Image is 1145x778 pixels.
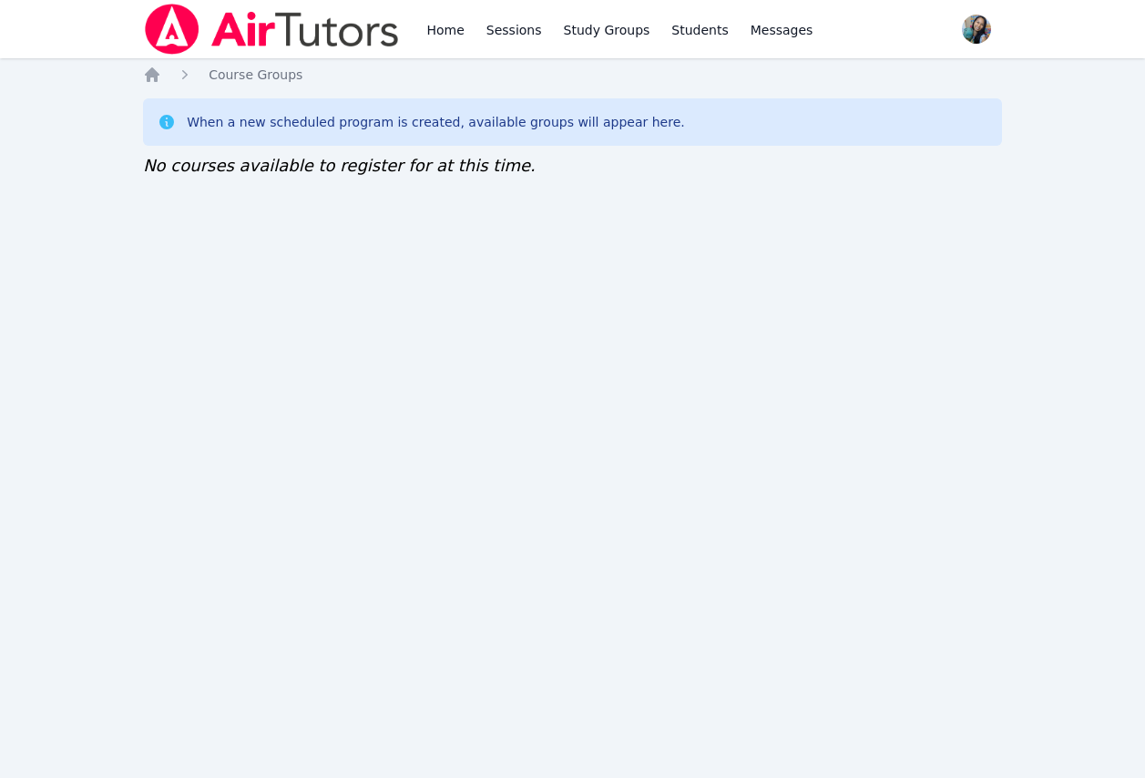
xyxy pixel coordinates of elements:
a: Course Groups [209,66,302,84]
span: Messages [751,21,813,39]
nav: Breadcrumb [143,66,1002,84]
div: When a new scheduled program is created, available groups will appear here. [187,113,685,131]
img: Air Tutors [143,4,401,55]
span: Course Groups [209,67,302,82]
span: No courses available to register for at this time. [143,156,536,175]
